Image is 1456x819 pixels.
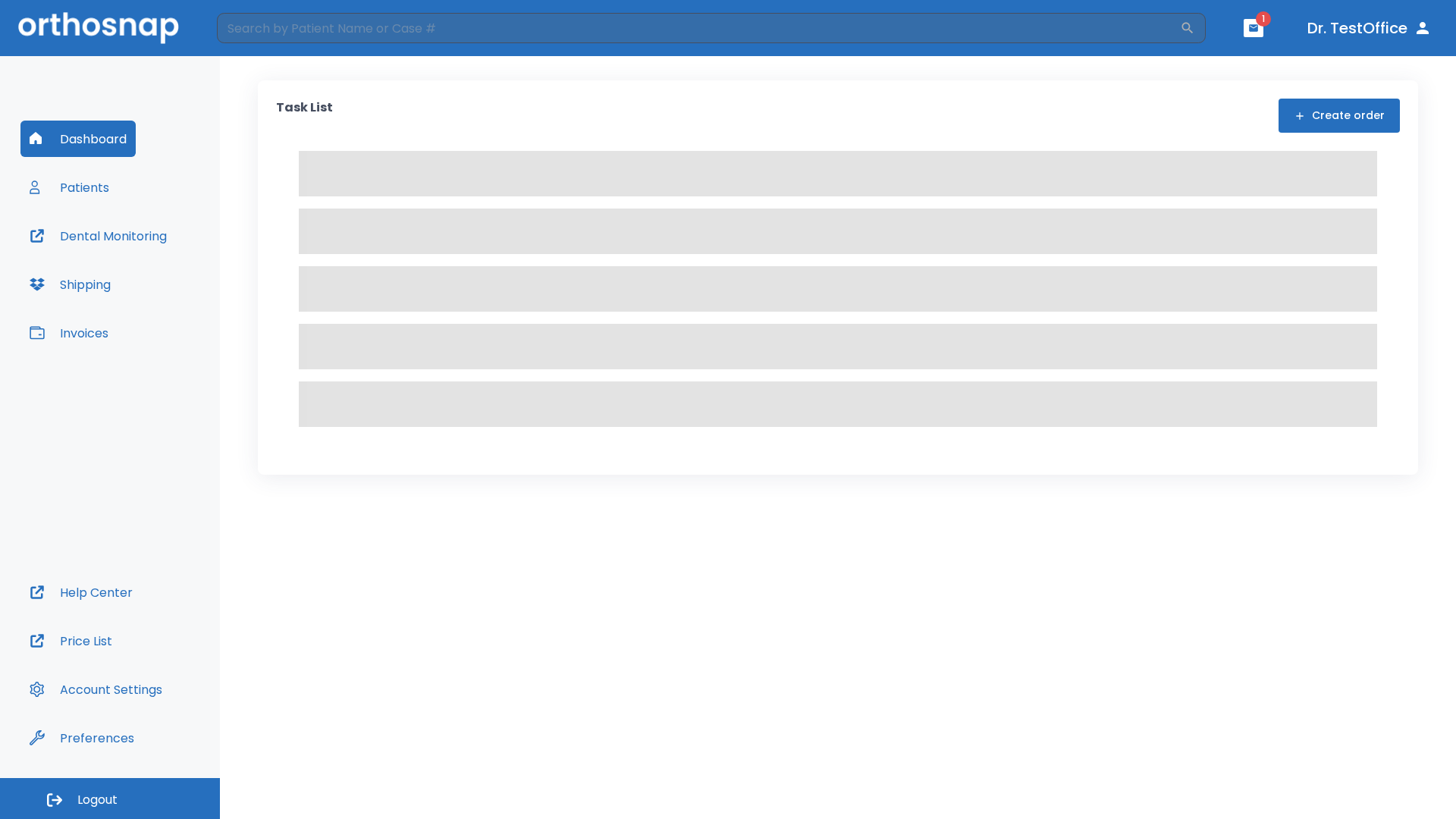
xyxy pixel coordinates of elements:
button: Create order [1279,99,1400,133]
img: Orthosnap [18,12,179,43]
input: Search by Patient Name or Case # [217,13,1180,43]
p: Task List [276,99,333,133]
button: Invoices [20,315,118,351]
button: Shipping [20,266,120,303]
button: Dental Monitoring [20,218,176,254]
button: Dashboard [20,121,136,157]
button: Account Settings [20,671,171,708]
button: Dr. TestOffice [1301,14,1438,42]
button: Patients [20,169,118,206]
span: Logout [77,792,118,808]
button: Preferences [20,720,143,756]
button: Help Center [20,574,142,610]
button: Price List [20,623,121,659]
span: 1 [1256,11,1271,27]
